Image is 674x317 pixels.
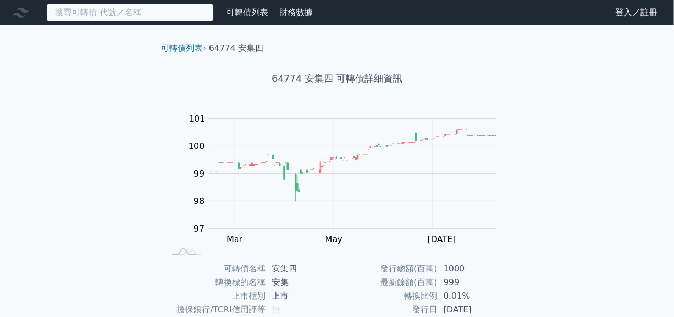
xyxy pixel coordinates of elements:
tspan: Mar [227,234,243,244]
td: 最新餘額(百萬) [337,276,437,289]
td: 發行日 [337,303,437,316]
tspan: 98 [194,196,204,206]
li: 64774 安集四 [209,42,263,54]
li: › [161,42,206,54]
a: 登入／註冊 [607,4,666,21]
g: Chart [177,114,512,244]
td: 轉換比例 [337,289,437,303]
td: 0.01% [437,289,509,303]
a: 可轉債列表 [161,43,203,53]
td: 上市櫃別 [165,289,266,303]
tspan: [DATE] [428,234,456,244]
td: 安集四 [266,262,337,276]
a: 可轉債列表 [226,7,268,17]
td: 999 [437,276,509,289]
tspan: 101 [189,114,205,124]
td: 發行總額(百萬) [337,262,437,276]
span: 無 [272,304,280,314]
a: 財務數據 [279,7,313,17]
td: 上市 [266,289,337,303]
td: 1000 [437,262,509,276]
td: [DATE] [437,303,509,316]
td: 安集 [266,276,337,289]
input: 搜尋可轉債 代號／名稱 [46,4,214,21]
h1: 64774 安集四 可轉債詳細資訊 [153,71,522,86]
tspan: May [325,234,342,244]
td: 擔保銀行/TCRI信用評等 [165,303,266,316]
tspan: 99 [194,169,204,179]
td: 可轉債名稱 [165,262,266,276]
tspan: 97 [194,224,204,234]
td: 轉換標的名稱 [165,276,266,289]
tspan: 100 [189,141,205,151]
